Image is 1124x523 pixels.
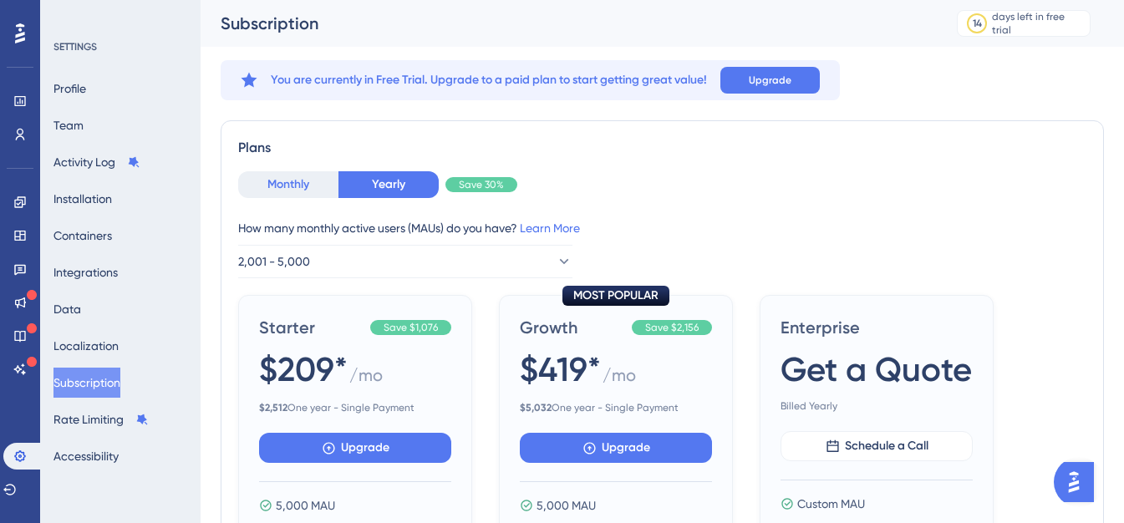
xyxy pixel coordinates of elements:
span: Enterprise [781,316,973,339]
a: Learn More [520,221,580,235]
span: 5,000 MAU [276,495,335,515]
span: One year - Single Payment [520,401,712,414]
span: $209* [259,346,348,393]
button: Containers [53,221,112,251]
div: SETTINGS [53,40,189,53]
button: Accessibility [53,441,119,471]
div: How many monthly active users (MAUs) do you have? [238,218,1086,238]
button: Yearly [338,171,439,198]
span: 2,001 - 5,000 [238,251,310,272]
span: Upgrade [749,74,791,87]
iframe: UserGuiding AI Assistant Launcher [1054,457,1104,507]
button: Team [53,110,84,140]
button: Installation [53,184,112,214]
span: / mo [603,363,636,394]
button: Integrations [53,257,118,287]
span: Save 30% [459,178,504,191]
span: You are currently in Free Trial. Upgrade to a paid plan to start getting great value! [271,70,707,90]
span: Custom MAU [797,494,865,514]
button: Upgrade [259,433,451,463]
span: Get a Quote [781,346,972,393]
span: Schedule a Call [845,436,928,456]
button: Rate Limiting [53,404,149,434]
span: Upgrade [602,438,650,458]
span: Upgrade [341,438,389,458]
span: Growth [520,316,625,339]
button: Activity Log [53,147,140,177]
button: Subscription [53,368,120,398]
div: Plans [238,138,1086,158]
span: Billed Yearly [781,399,973,413]
div: MOST POPULAR [562,286,669,306]
div: 14 [973,17,982,30]
button: Upgrade [720,67,820,94]
span: 5,000 MAU [537,495,596,515]
span: Starter [259,316,364,339]
button: Schedule a Call [781,431,973,461]
div: days left in free trial [992,10,1085,37]
span: One year - Single Payment [259,401,451,414]
button: Monthly [238,171,338,198]
b: $ 5,032 [520,402,552,414]
span: $419* [520,346,601,393]
button: Upgrade [520,433,712,463]
span: Save $2,156 [645,321,699,334]
div: Subscription [221,12,915,35]
button: Localization [53,331,119,361]
button: Profile [53,74,86,104]
button: 2,001 - 5,000 [238,245,572,278]
span: / mo [349,363,383,394]
button: Data [53,294,81,324]
b: $ 2,512 [259,402,287,414]
span: Save $1,076 [384,321,438,334]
